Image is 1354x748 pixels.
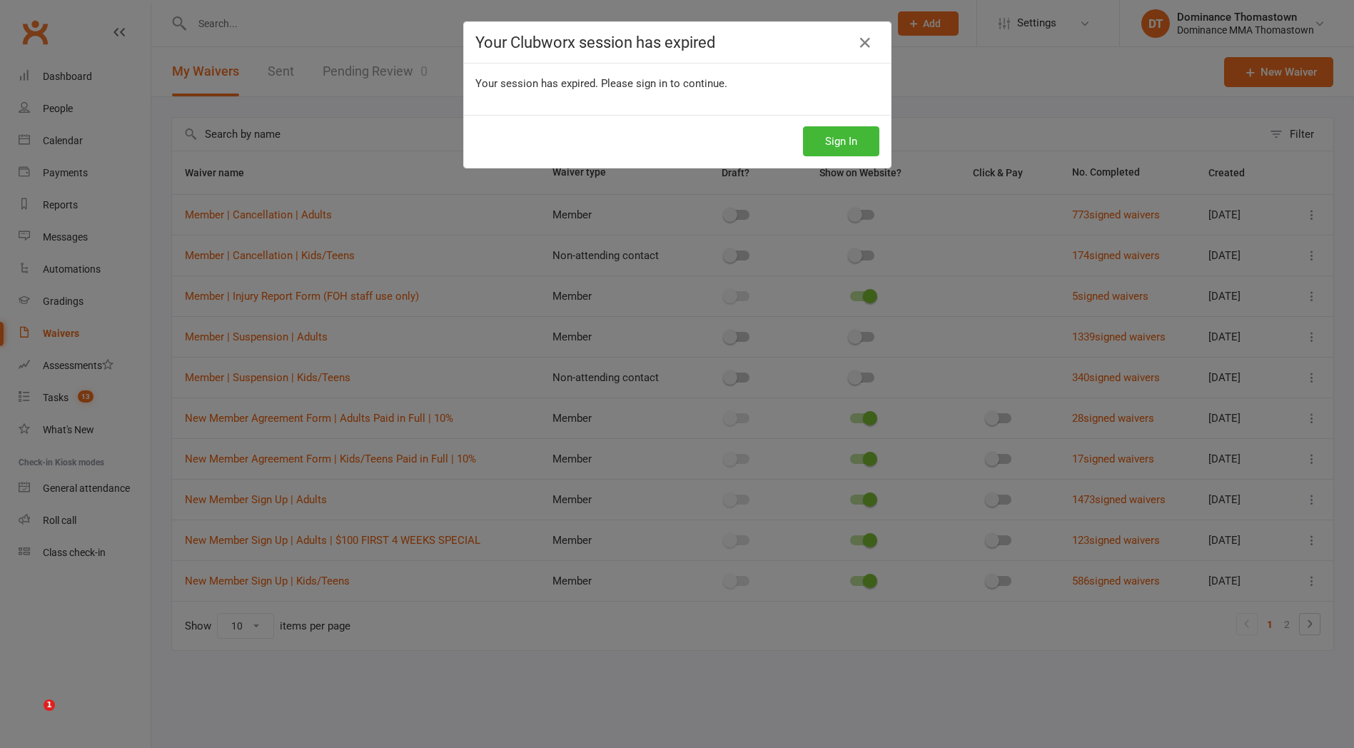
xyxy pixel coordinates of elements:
iframe: Intercom live chat [14,699,49,734]
h4: Your Clubworx session has expired [475,34,879,51]
button: Sign In [803,126,879,156]
span: Your session has expired. Please sign in to continue. [475,77,727,90]
a: Close [854,31,876,54]
span: 1 [44,699,55,711]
